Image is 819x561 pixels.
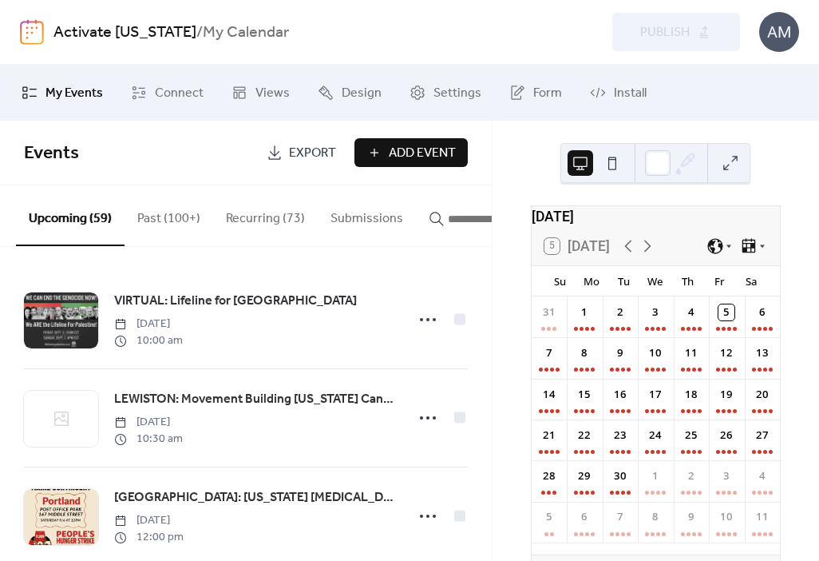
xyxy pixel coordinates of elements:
a: Connect [119,71,216,114]
span: 12:00 pm [114,529,184,546]
a: Settings [398,71,493,114]
div: 7 [612,509,628,525]
div: 18 [683,387,699,403]
a: Activate [US_STATE] [53,18,196,48]
div: 1 [647,468,663,484]
div: 8 [647,509,663,525]
div: 24 [647,428,663,444]
span: Design [342,84,382,103]
div: 9 [683,509,699,525]
button: Submissions [318,185,416,245]
div: 17 [647,387,663,403]
a: Views [220,71,302,114]
span: 10:30 am [114,431,183,448]
button: Upcoming (59) [16,185,125,246]
div: 10 [647,345,663,361]
div: We [639,266,671,296]
span: [DATE] [114,512,184,529]
a: My Events [10,71,115,114]
b: My Calendar [203,18,289,48]
div: 29 [576,468,592,484]
button: Recurring (73) [213,185,318,245]
a: Form [497,71,574,114]
span: Install [614,84,647,103]
div: 5 [541,509,557,525]
button: Past (100+) [125,185,213,245]
div: Su [544,266,576,296]
div: 20 [754,387,770,403]
div: 30 [612,468,628,484]
a: Install [578,71,659,114]
div: 19 [718,387,734,403]
div: 25 [683,428,699,444]
span: Events [24,136,79,171]
a: VIRTUAL: Lifeline for [GEOGRAPHIC_DATA] [114,291,357,312]
div: 23 [612,428,628,444]
span: Form [533,84,562,103]
div: 4 [683,304,699,320]
div: 4 [754,468,770,484]
div: 2 [683,468,699,484]
div: 8 [576,345,592,361]
div: 11 [683,345,699,361]
div: 13 [754,345,770,361]
div: Mo [576,266,608,296]
span: [DATE] [114,414,183,431]
a: Design [306,71,394,114]
span: Settings [433,84,481,103]
span: My Events [45,84,103,103]
span: Views [255,84,290,103]
div: 28 [541,468,557,484]
div: Fr [703,266,735,296]
div: 22 [576,428,592,444]
div: 11 [754,509,770,525]
div: 9 [612,345,628,361]
span: 10:00 am [114,332,183,349]
div: 6 [754,304,770,320]
div: [DATE] [532,206,780,227]
a: LEWISTON: Movement Building [US_STATE] Candidate Training [114,389,395,410]
span: LEWISTON: Movement Building [US_STATE] Candidate Training [114,390,395,409]
span: Connect [155,84,204,103]
div: Sa [735,266,767,296]
div: 5 [718,304,734,320]
div: 10 [718,509,734,525]
span: [DATE] [114,316,183,332]
div: 2 [612,304,628,320]
span: [GEOGRAPHIC_DATA]: [US_STATE] [MEDICAL_DATA] Rally (In Solidarity with [GEOGRAPHIC_DATA]) [114,488,395,507]
div: 7 [541,345,557,361]
div: 3 [647,304,663,320]
div: Tu [607,266,639,296]
a: [GEOGRAPHIC_DATA]: [US_STATE] [MEDICAL_DATA] Rally (In Solidarity with [GEOGRAPHIC_DATA]) [114,487,395,508]
div: 15 [576,387,592,403]
span: Add Event [389,144,456,163]
div: 21 [541,428,557,444]
div: 12 [718,345,734,361]
div: AM [759,12,799,52]
div: 14 [541,387,557,403]
div: 1 [576,304,592,320]
a: Export [255,138,348,167]
button: Add Event [354,138,468,167]
div: 27 [754,428,770,444]
div: 16 [612,387,628,403]
span: Export [289,144,336,163]
div: Th [671,266,703,296]
div: 3 [718,468,734,484]
div: 26 [718,428,734,444]
div: 6 [576,509,592,525]
div: 31 [541,304,557,320]
img: logo [20,19,44,45]
b: / [196,18,203,48]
